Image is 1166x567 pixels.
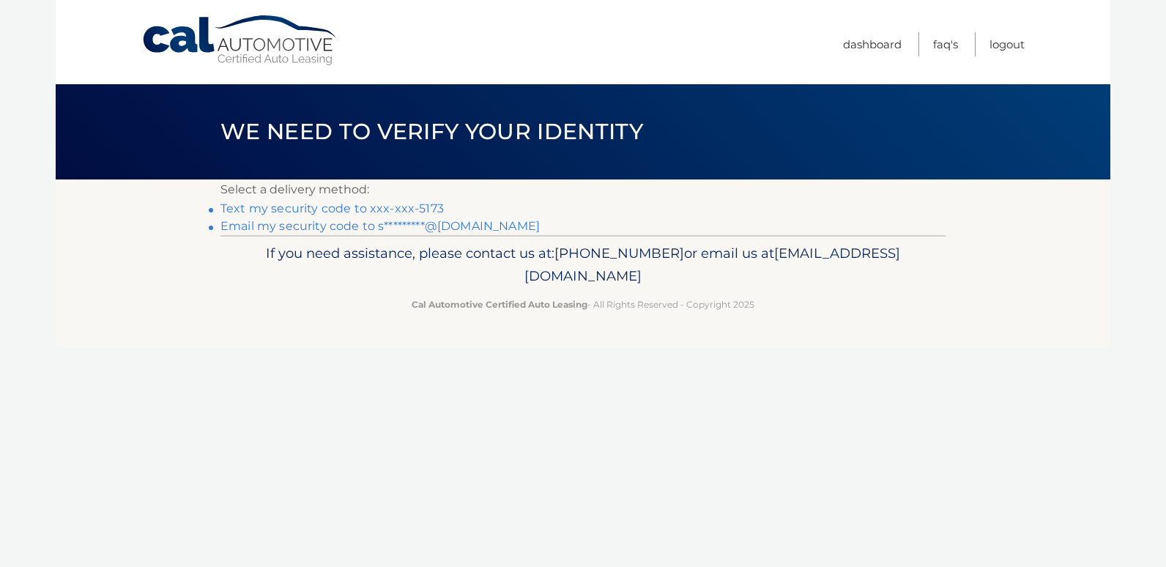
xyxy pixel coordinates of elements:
a: Email my security code to s*********@[DOMAIN_NAME] [220,219,540,233]
a: Cal Automotive [141,15,339,67]
span: [PHONE_NUMBER] [554,245,684,262]
p: If you need assistance, please contact us at: or email us at [230,242,936,289]
a: Text my security code to xxx-xxx-5173 [220,201,444,215]
a: FAQ's [933,32,958,56]
a: Dashboard [843,32,902,56]
p: Select a delivery method: [220,179,946,200]
a: Logout [989,32,1025,56]
span: We need to verify your identity [220,118,643,145]
p: - All Rights Reserved - Copyright 2025 [230,297,936,312]
strong: Cal Automotive Certified Auto Leasing [412,299,587,310]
